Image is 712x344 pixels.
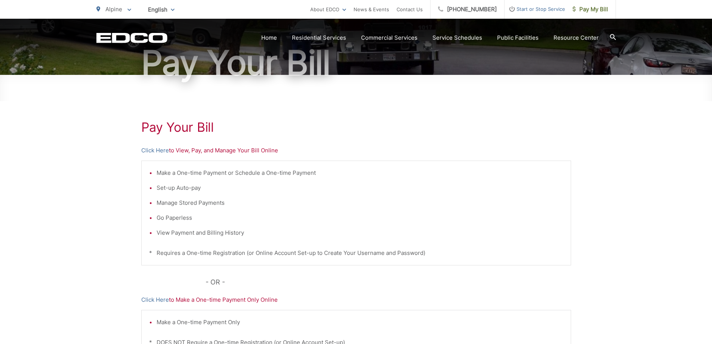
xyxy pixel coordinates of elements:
a: Residential Services [292,33,346,42]
a: Public Facilities [497,33,539,42]
a: Click Here [141,146,169,155]
li: Make a One-time Payment or Schedule a One-time Payment [157,168,563,177]
a: About EDCO [310,5,346,14]
span: Alpine [105,6,122,13]
li: Manage Stored Payments [157,198,563,207]
span: English [142,3,180,16]
a: Click Here [141,295,169,304]
p: - OR - [206,277,571,288]
h1: Pay Your Bill [141,120,571,135]
p: * Requires a One-time Registration (or Online Account Set-up to Create Your Username and Password) [149,249,563,258]
li: Make a One-time Payment Only [157,318,563,327]
a: Service Schedules [432,33,482,42]
a: Contact Us [397,5,423,14]
span: Pay My Bill [573,5,608,14]
h1: Pay Your Bill [96,44,616,82]
li: Set-up Auto-pay [157,183,563,192]
a: News & Events [354,5,389,14]
li: View Payment and Billing History [157,228,563,237]
a: EDCD logo. Return to the homepage. [96,33,167,43]
a: Home [261,33,277,42]
p: to View, Pay, and Manage Your Bill Online [141,146,571,155]
li: Go Paperless [157,213,563,222]
p: to Make a One-time Payment Only Online [141,295,571,304]
a: Commercial Services [361,33,417,42]
a: Resource Center [554,33,599,42]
